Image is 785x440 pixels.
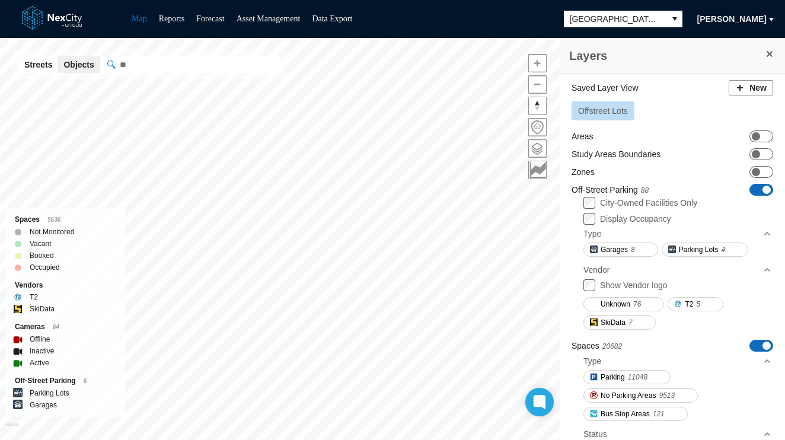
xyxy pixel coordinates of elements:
label: Zones [572,166,595,178]
label: SkiData [30,303,55,315]
label: Study Areas Boundaries [572,148,660,160]
div: Cameras [15,321,116,333]
span: Offstreet Lots [578,106,628,116]
label: Spaces [572,340,622,352]
span: Zoom out [529,76,546,93]
button: Unknown76 [583,297,664,311]
h3: Layers [569,47,764,64]
label: Vacant [30,238,51,250]
label: Show Vendor logo [600,280,668,290]
button: Zoom in [528,54,547,72]
span: Zoom in [529,55,546,72]
a: Data Export [312,14,352,23]
span: Reset bearing to north [529,97,546,114]
div: Vendor [583,261,772,279]
label: Active [30,357,49,369]
button: Parking11048 [583,370,671,384]
div: Vendor [583,264,610,276]
button: Garages8 [583,243,658,257]
span: 9513 [659,390,675,401]
a: Reports [159,14,185,23]
span: 64 [53,324,59,330]
span: 11048 [628,371,647,383]
button: Parking Lots4 [662,243,748,257]
button: SkiData7 [583,315,656,330]
button: Offstreet Lots [572,101,634,120]
button: No Parking Areas9513 [583,388,698,403]
label: Areas [572,130,593,142]
span: [PERSON_NAME] [697,13,767,25]
button: Objects [58,56,100,73]
a: Forecast [196,14,224,23]
span: Garages [601,244,628,256]
button: Layers management [528,139,547,158]
span: Unknown [601,298,630,310]
button: select [667,11,682,27]
div: Type [583,352,772,370]
button: T25 [668,297,723,311]
span: Parking Lots [679,244,719,256]
div: Spaces [15,213,116,226]
button: Home [528,118,547,136]
button: Bus Stop Areas121 [583,407,688,421]
span: Objects [63,59,94,71]
label: T2 [30,291,38,303]
span: 5 [696,298,700,310]
label: Parking Lots [30,387,69,399]
span: 88 [641,186,649,195]
div: Status [583,428,607,440]
span: 5636 [47,216,60,223]
span: No Parking Areas [601,390,656,401]
div: Type [583,355,601,367]
button: Key metrics [528,161,547,179]
span: 4 [721,244,725,256]
button: [PERSON_NAME] [690,9,774,28]
div: Vendors [15,279,116,291]
span: 6 [84,378,87,384]
button: Zoom out [528,75,547,94]
div: Type [583,228,601,240]
span: Streets [24,59,52,71]
span: 8 [631,244,635,256]
button: Streets [18,56,58,73]
span: Bus Stop Areas [601,408,650,420]
span: Parking [601,371,625,383]
label: Garages [30,399,57,411]
a: Map [132,14,147,23]
span: 7 [628,317,633,329]
span: 20682 [602,342,622,350]
button: Reset bearing to north [528,97,547,115]
div: Off-Street Parking [15,375,116,387]
label: Offline [30,333,50,345]
span: [GEOGRAPHIC_DATA][PERSON_NAME] [570,13,661,25]
a: Asset Management [237,14,301,23]
button: New [729,80,773,95]
span: 121 [653,408,665,420]
span: T2 [685,298,693,310]
label: City-Owned Facilities Only [600,198,697,208]
label: Saved Layer View [572,82,639,94]
label: Booked [30,250,54,262]
label: Not Monitored [30,226,74,238]
a: Mapbox homepage [5,423,19,436]
label: Off-Street Parking [572,184,649,196]
label: Inactive [30,345,54,357]
div: Type [583,225,772,243]
span: SkiData [601,317,626,329]
span: 76 [633,298,641,310]
span: New [749,82,767,94]
label: Occupied [30,262,60,273]
label: Display Occupancy [600,214,671,224]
